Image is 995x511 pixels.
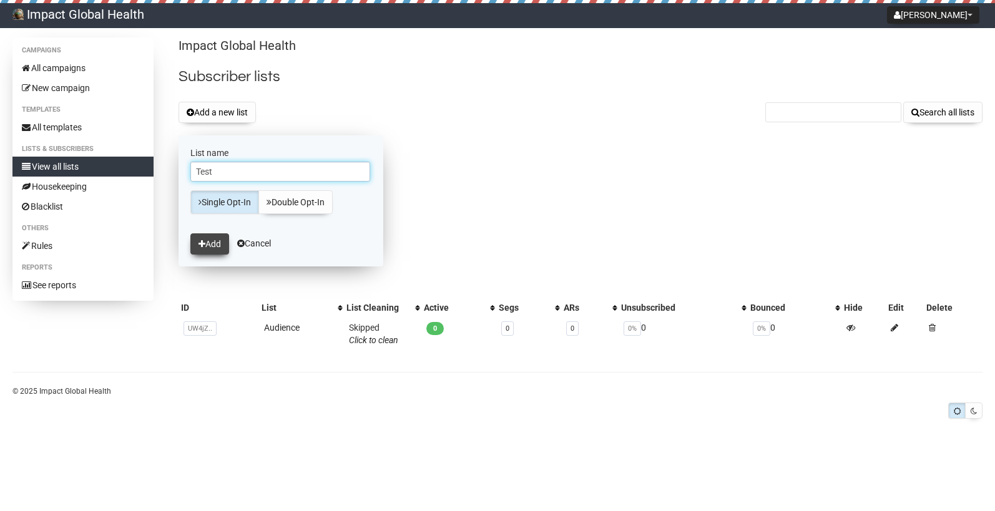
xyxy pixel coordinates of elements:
[753,321,770,336] span: 0%
[421,299,496,316] th: Active: No sort applied, activate to apply an ascending sort
[12,117,154,137] a: All templates
[181,301,257,314] div: ID
[924,299,983,316] th: Delete: No sort applied, sorting is disabled
[349,335,398,345] a: Click to clean
[888,301,922,314] div: Edit
[886,299,924,316] th: Edit: No sort applied, sorting is disabled
[344,299,421,316] th: List Cleaning: No sort applied, activate to apply an ascending sort
[12,78,154,98] a: New campaign
[561,299,619,316] th: ARs: No sort applied, activate to apply an ascending sort
[12,102,154,117] li: Templates
[264,323,300,333] a: Audience
[844,301,883,314] div: Hide
[12,197,154,217] a: Blacklist
[190,190,259,214] a: Single Opt-In
[887,6,979,24] button: [PERSON_NAME]
[179,37,983,54] p: Impact Global Health
[190,147,371,158] label: List name
[564,301,606,314] div: ARs
[619,299,748,316] th: Unsubscribed: No sort applied, activate to apply an ascending sort
[499,301,549,314] div: Segs
[12,58,154,78] a: All campaigns
[506,324,509,333] a: 0
[349,323,398,345] span: Skipped
[424,301,484,314] div: Active
[12,221,154,236] li: Others
[262,301,331,314] div: List
[926,301,980,314] div: Delete
[258,190,333,214] a: Double Opt-In
[903,102,983,123] button: Search all lists
[12,236,154,256] a: Rules
[12,9,24,20] img: 7.png
[12,260,154,275] li: Reports
[571,324,574,333] a: 0
[426,322,444,335] span: 0
[748,316,841,351] td: 0
[259,299,344,316] th: List: No sort applied, activate to apply an ascending sort
[190,162,370,182] input: The name of your new list
[12,43,154,58] li: Campaigns
[12,384,983,398] p: © 2025 Impact Global Health
[12,275,154,295] a: See reports
[190,233,229,255] button: Add
[12,157,154,177] a: View all lists
[750,301,829,314] div: Bounced
[841,299,886,316] th: Hide: No sort applied, sorting is disabled
[619,316,748,351] td: 0
[748,299,841,316] th: Bounced: No sort applied, activate to apply an ascending sort
[346,301,409,314] div: List Cleaning
[496,299,562,316] th: Segs: No sort applied, activate to apply an ascending sort
[237,238,271,248] a: Cancel
[179,66,983,88] h2: Subscriber lists
[12,177,154,197] a: Housekeeping
[179,299,259,316] th: ID: No sort applied, sorting is disabled
[184,321,217,336] span: UW4jZ..
[12,142,154,157] li: Lists & subscribers
[621,301,735,314] div: Unsubscribed
[624,321,641,336] span: 0%
[179,102,256,123] button: Add a new list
